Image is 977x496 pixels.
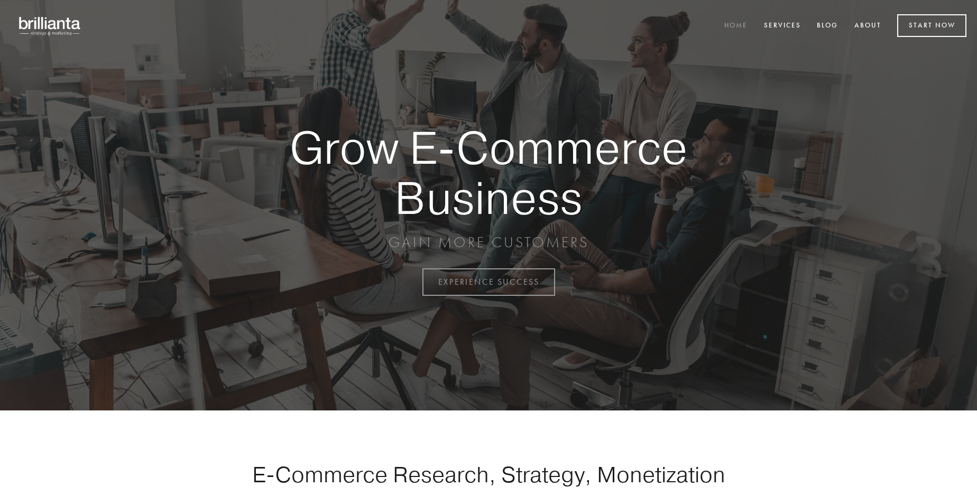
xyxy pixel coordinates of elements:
a: Blog [810,17,845,35]
a: Home [717,17,754,35]
a: Start Now [897,14,966,37]
a: EXPERIENCE SUCCESS [422,268,555,296]
a: About [847,17,888,35]
p: GAIN MORE CUSTOMERS [253,233,724,252]
a: Services [757,17,808,35]
img: brillianta - research, strategy, marketing [11,11,90,41]
strong: Grow E-Commerce Business [253,123,724,222]
h1: E-Commerce Research, Strategy, Monetization [219,461,758,488]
